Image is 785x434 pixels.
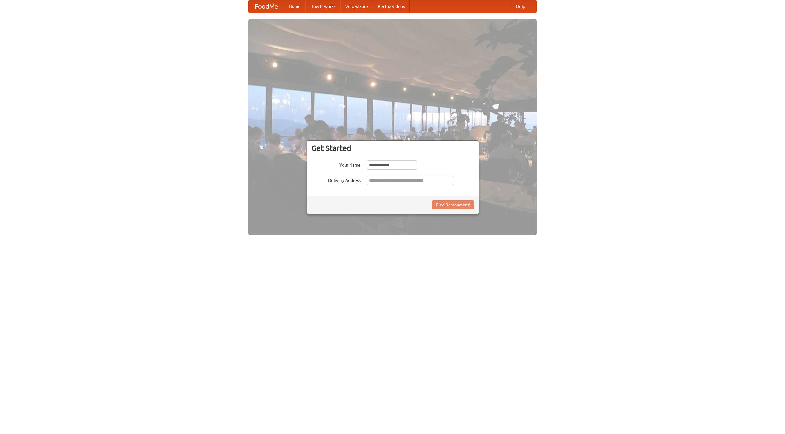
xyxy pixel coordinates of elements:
a: Recipe videos [373,0,410,13]
a: Who we are [340,0,373,13]
a: Home [284,0,305,13]
label: Delivery Address [312,176,361,183]
label: Your Name [312,160,361,168]
button: Find Restaurants! [432,200,474,209]
a: Help [511,0,530,13]
a: FoodMe [249,0,284,13]
h3: Get Started [312,144,474,153]
a: How it works [305,0,340,13]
